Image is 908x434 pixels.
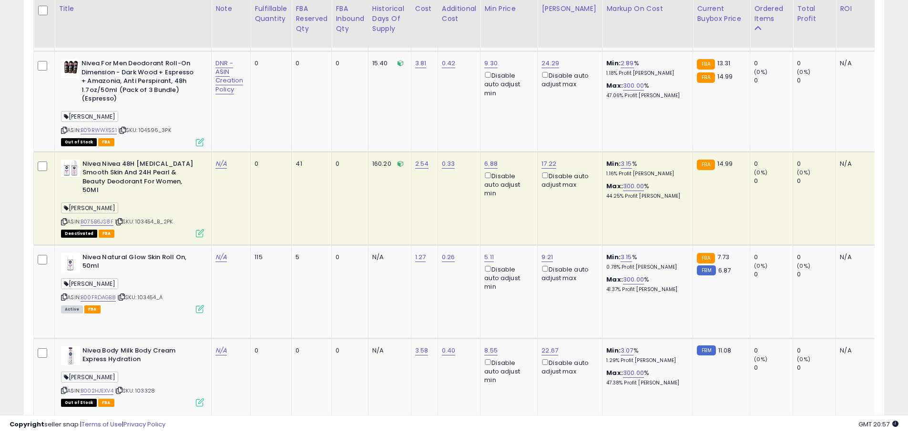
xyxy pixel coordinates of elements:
small: (0%) [797,68,810,76]
span: FBA [99,230,115,238]
small: (0%) [797,262,810,270]
div: 0 [754,177,793,185]
a: N/A [215,346,227,355]
a: 3.07 [621,346,633,355]
div: N/A [372,253,404,262]
a: 2.89 [621,59,634,68]
div: 41 [296,160,324,168]
span: | SKU: 104596_3PK [118,126,171,134]
div: 0 [797,76,836,85]
div: % [606,182,685,200]
b: Nivea Natural Glow Skin Roll On, 50ml [82,253,198,273]
div: Fulfillable Quantity [255,4,287,24]
a: 22.67 [541,346,558,355]
div: ASIN: [61,253,204,313]
p: 1.18% Profit [PERSON_NAME] [606,70,685,77]
p: 47.06% Profit [PERSON_NAME] [606,92,685,99]
img: 411obnLScLL._SL40_.jpg [61,346,80,365]
div: ASIN: [61,59,204,145]
span: 7.73 [717,252,730,262]
span: All listings that are currently out of stock and unavailable for purchase on Amazon [61,399,97,407]
p: 1.29% Profit [PERSON_NAME] [606,357,685,364]
a: 3.81 [415,59,427,68]
small: (0%) [754,68,767,76]
div: 0 [754,160,793,168]
div: ASIN: [61,346,204,406]
b: Nivea Nivea 48H [MEDICAL_DATA] Smooth Skin And 24H Pearl & Beauty Deodorant For Women, 50Ml [82,160,198,197]
div: 0 [336,253,361,262]
a: 0.42 [442,59,456,68]
span: 11.08 [718,346,732,355]
small: (0%) [754,169,767,176]
div: 0 [336,346,361,355]
div: Historical Days Of Supply [372,4,407,34]
div: Disable auto adjust max [541,264,595,283]
div: Disable auto adjust min [484,70,530,98]
div: 0 [754,76,793,85]
div: 0 [797,177,836,185]
a: 0.26 [442,252,455,262]
a: 24.29 [541,59,559,68]
div: N/A [372,346,404,355]
span: [PERSON_NAME] [61,111,118,122]
a: 5.11 [484,252,494,262]
div: 115 [255,253,284,262]
a: B00FRDAGB8 [81,293,116,302]
a: Terms of Use [82,420,122,429]
small: FBA [697,160,714,170]
p: 41.37% Profit [PERSON_NAME] [606,286,685,293]
p: 0.78% Profit [PERSON_NAME] [606,264,685,271]
img: 41atrdeu4KL._SL40_.jpg [61,160,80,177]
small: (0%) [797,169,810,176]
span: | SKU: 103454_A [117,293,163,301]
div: % [606,253,685,271]
div: ROI [840,4,875,14]
div: ASIN: [61,160,204,237]
a: 300.00 [623,81,644,91]
div: 0 [255,59,284,68]
div: Current Buybox Price [697,4,746,24]
a: 1.27 [415,252,426,262]
div: 160.20 [372,160,404,168]
div: 0 [797,59,836,68]
div: N/A [840,346,871,355]
b: Min: [606,59,621,68]
a: 3.58 [415,346,428,355]
div: Cost [415,4,434,14]
div: 0 [754,253,793,262]
div: FBA inbound Qty [336,4,364,34]
div: N/A [840,59,871,68]
div: Disable auto adjust max [541,70,595,89]
div: 0 [754,363,793,372]
div: 0 [754,270,793,279]
span: FBA [84,305,101,313]
a: DNR - ASIN Creation Policy [215,59,243,94]
small: FBM [697,345,715,355]
b: Max: [606,81,623,90]
div: 0 [754,346,793,355]
a: 0.33 [442,159,455,169]
div: 0 [797,253,836,262]
img: 41UHmYflC9L._SL40_.jpg [61,59,79,78]
span: 13.31 [717,59,731,68]
p: 1.16% Profit [PERSON_NAME] [606,171,685,177]
div: % [606,160,685,177]
div: 0 [754,59,793,68]
div: 0 [797,346,836,355]
div: 0 [336,160,361,168]
small: (0%) [797,355,810,363]
span: | SKU: 103454_B_2PK [115,218,173,225]
strong: Copyright [10,420,44,429]
b: Min: [606,252,621,262]
b: Min: [606,159,621,168]
span: [PERSON_NAME] [61,278,118,289]
div: Title [59,4,207,14]
b: Nivea Body Milk Body Cream Express Hydration [82,346,198,366]
div: Disable auto adjust max [541,171,595,189]
b: Max: [606,182,623,191]
div: 0 [296,346,324,355]
div: 0 [797,270,836,279]
div: 0 [797,363,836,372]
span: [PERSON_NAME] [61,202,118,213]
span: All listings that are unavailable for purchase on Amazon for any reason other than out-of-stock [61,230,97,238]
